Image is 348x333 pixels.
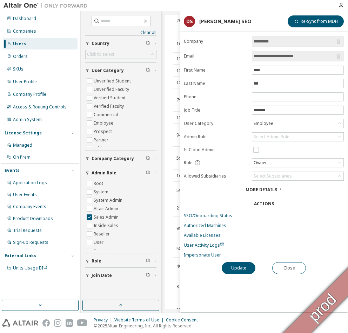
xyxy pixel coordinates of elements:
div: Employee [253,120,274,127]
a: Available Licenses [184,233,344,238]
label: Trial [94,144,104,153]
div: Admin System [13,117,42,122]
label: Email [184,53,248,59]
span: 158677 [176,68,191,73]
label: Partner [94,136,110,144]
span: 79022 [176,97,189,103]
button: Update [222,262,255,274]
a: Clear all [85,30,156,35]
span: 217056 [176,205,191,211]
span: Clear filter [146,273,150,278]
label: Root [94,179,105,188]
a: Impersonate User [184,252,344,258]
div: Owner [253,159,268,167]
label: Unverified Student [94,77,132,85]
button: Role [85,253,156,269]
span: Clear filter [146,156,150,161]
label: Prospect [94,127,113,136]
div: Select Subsidiaries [252,172,343,180]
div: Click to select [86,50,156,59]
label: System [94,188,110,196]
div: Employee [252,119,343,128]
span: User Category [92,68,124,73]
button: Company Category [85,151,156,166]
div: Select Admin Role [254,134,289,140]
label: Sales Admin [94,213,120,221]
div: Events [5,168,20,173]
div: Privacy [94,317,114,323]
span: 59244 [176,188,189,193]
span: User Activity Logs [184,242,224,248]
span: Clear filter [146,68,150,73]
div: Companies [13,28,36,34]
label: Unverified Faculty [94,85,130,94]
div: Click to select [87,52,114,57]
label: Verified Faculty [94,102,125,111]
div: Company Events [13,204,46,209]
label: Admin Role [184,134,248,140]
img: Altair One [4,2,91,9]
span: Role [184,160,193,166]
button: Admin Role [85,165,156,181]
label: First Name [184,67,248,73]
label: Job Title [184,107,248,113]
div: Application Logs [13,180,47,186]
div: Company Profile [13,92,46,97]
div: Users [13,41,26,47]
div: Actions [254,201,274,207]
span: 207824 [176,18,191,24]
span: 158775 [176,80,191,85]
div: Owner [252,159,343,167]
div: Cookie Consent [166,317,202,323]
button: User Category [85,63,156,78]
span: 403686 [176,264,191,269]
span: Units Usage BI [13,265,47,271]
div: Select Subsidiaries [254,173,292,179]
span: 99774 [176,226,189,231]
span: Clear filter [146,170,150,176]
button: Re-Sync from MDH [288,15,344,27]
div: Managed [13,142,32,148]
p: © 2025 Altair Engineering, Inc. All Rights Reserved. [94,323,202,329]
label: Verified Student [94,94,127,102]
img: youtube.svg [77,319,87,327]
label: Is Cloud Admin [184,147,248,153]
span: Company Category [92,156,134,161]
span: 158668 [176,56,191,61]
div: License Settings [5,130,42,136]
button: Close [272,262,306,274]
a: Authorized Machines [184,223,344,228]
label: Last Name [184,81,248,86]
div: [PERSON_NAME] SEO [199,19,252,24]
span: 584692 [176,246,191,252]
img: altair_logo.svg [2,319,38,327]
label: Inside Sales [94,221,120,230]
label: User [94,238,105,247]
div: User Profile [13,79,37,85]
span: Admin Role [92,170,116,176]
img: facebook.svg [42,319,50,327]
button: Country [85,36,156,51]
div: Website Terms of Use [114,317,166,323]
button: Join Date [85,268,156,283]
div: SKUs [13,66,24,72]
a: SSO/Onboarding Status [184,213,344,219]
span: 59867 [176,155,189,161]
span: 151654 [176,307,191,313]
div: Trial Requests [13,228,42,233]
span: 87404 [176,284,189,289]
span: Clear filter [146,41,150,46]
label: Reseller [94,230,111,238]
span: Clear filter [146,258,150,264]
div: Dashboard [13,16,36,21]
img: instagram.svg [54,319,61,327]
label: Support [94,247,112,255]
span: 94215 [176,132,189,138]
div: Product Downloads [13,216,53,221]
div: DS [184,16,195,27]
label: Commercial [94,111,119,119]
span: 163298 [176,173,191,179]
span: More Details [246,187,277,193]
span: 158803 [176,115,191,120]
div: Sign-up Requests [13,240,48,245]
